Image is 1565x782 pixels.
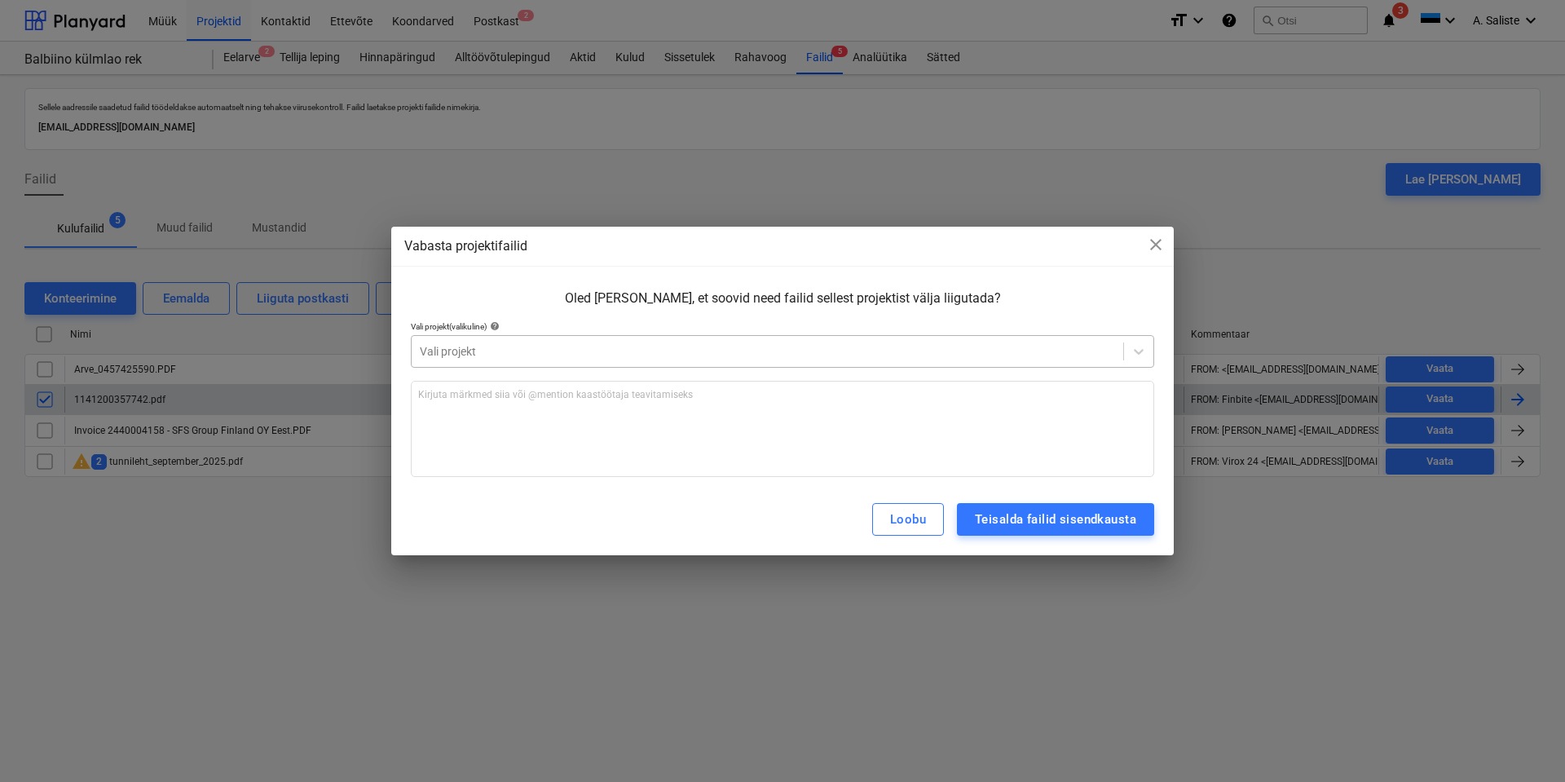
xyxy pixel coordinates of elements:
p: Oled [PERSON_NAME], et soovid need failid sellest projektist välja liigutada? [411,289,1154,308]
iframe: Chat Widget [1483,704,1565,782]
span: close [1146,235,1166,254]
div: Vabasta projektifailid [404,236,1161,256]
div: Teisalda failid sisendkausta [975,509,1136,530]
div: Vali projekt (valikuline) [411,321,1154,332]
button: Teisalda failid sisendkausta [957,503,1154,536]
span: help [487,321,500,331]
div: Loobu [890,509,926,530]
div: close [1146,235,1166,260]
button: Loobu [872,503,944,536]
